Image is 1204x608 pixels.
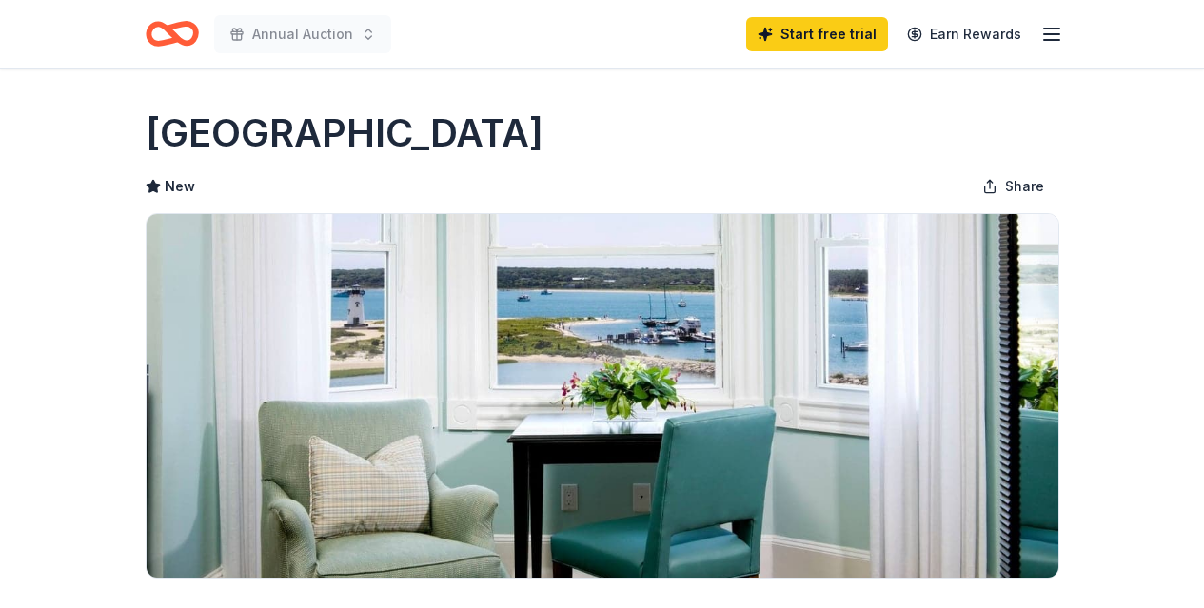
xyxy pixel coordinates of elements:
span: Annual Auction [252,23,353,46]
a: Home [146,11,199,56]
a: Start free trial [746,17,888,51]
button: Share [967,167,1059,206]
a: Earn Rewards [896,17,1033,51]
h1: [GEOGRAPHIC_DATA] [146,107,543,160]
span: Share [1005,175,1044,198]
button: Annual Auction [214,15,391,53]
img: Image for Harbor View Hotel [147,214,1058,578]
span: New [165,175,195,198]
